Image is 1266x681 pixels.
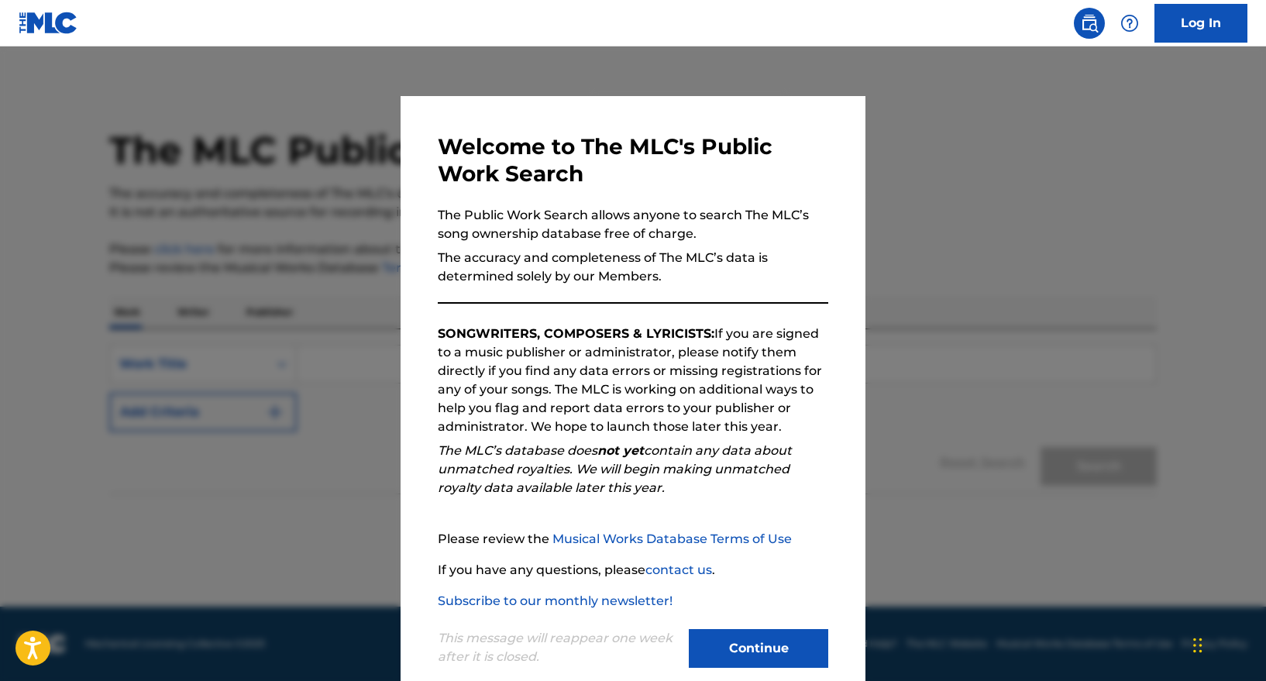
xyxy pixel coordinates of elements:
div: Help [1114,8,1145,39]
strong: SONGWRITERS, COMPOSERS & LYRICISTS: [438,326,714,341]
a: Log In [1154,4,1247,43]
p: The Public Work Search allows anyone to search The MLC’s song ownership database free of charge. [438,206,828,243]
a: Public Search [1074,8,1105,39]
div: Drag [1193,622,1202,669]
img: help [1120,14,1139,33]
p: Please review the [438,530,828,549]
a: contact us [645,562,712,577]
iframe: Chat Widget [1189,607,1266,681]
h3: Welcome to The MLC's Public Work Search [438,133,828,187]
a: Subscribe to our monthly newsletter! [438,593,673,608]
em: The MLC’s database does contain any data about unmatched royalties. We will begin making unmatche... [438,443,792,495]
a: Musical Works Database Terms of Use [552,531,792,546]
p: If you have any questions, please . [438,561,828,580]
button: Continue [689,629,828,668]
img: MLC Logo [19,12,78,34]
strong: not yet [597,443,644,458]
p: If you are signed to a music publisher or administrator, please notify them directly if you find ... [438,325,828,436]
p: The accuracy and completeness of The MLC’s data is determined solely by our Members. [438,249,828,286]
p: This message will reappear one week after it is closed. [438,629,679,666]
img: search [1080,14,1099,33]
